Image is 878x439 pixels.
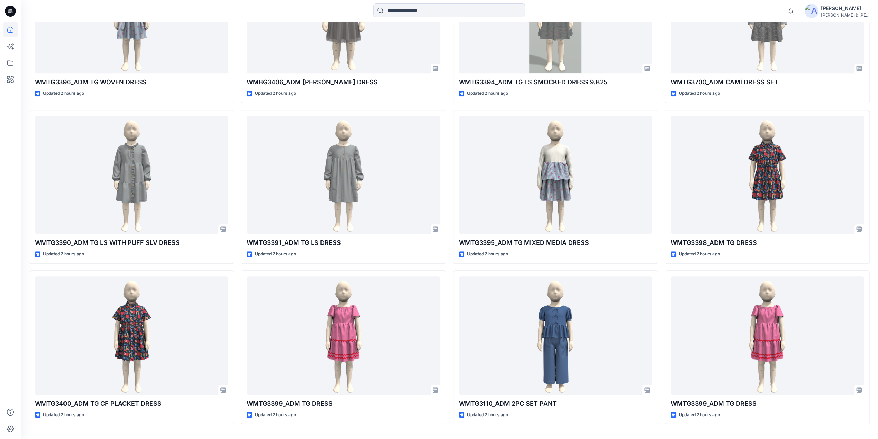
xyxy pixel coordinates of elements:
a: WMTG3399_ADM TG DRESS [671,276,864,395]
a: WMTG3399_ADM TG DRESS [247,276,440,395]
p: WMBG3406_ADM [PERSON_NAME] DRESS [247,77,440,87]
p: WMTG3398_ADM TG DRESS [671,238,864,248]
p: WMTG3400_ADM TG CF PLACKET DRESS [35,399,228,409]
a: WMTG3391_ADM TG LS DRESS [247,116,440,234]
p: WMTG3110_ADM 2PC SET PANT [459,399,652,409]
p: WMTG3399_ADM TG DRESS [247,399,440,409]
p: Updated 2 hours ago [679,411,720,419]
p: Updated 2 hours ago [467,250,508,258]
p: WMTG3395_ADM TG MIXED MEDIA DRESS [459,238,652,248]
p: WMTG3396_ADM TG WOVEN DRESS [35,77,228,87]
p: WMTG3394_ADM TG LS SMOCKED DRESS 9.825 [459,77,652,87]
p: Updated 2 hours ago [255,90,296,97]
p: WMTG3399_ADM TG DRESS [671,399,864,409]
div: [PERSON_NAME] [821,4,869,12]
p: WMTG3700_ADM CAMI DRESS SET [671,77,864,87]
a: WMTG3398_ADM TG DRESS [671,116,864,234]
a: WMTG3395_ADM TG MIXED MEDIA DRESS [459,116,652,234]
div: [PERSON_NAME] & [PERSON_NAME] [821,12,869,18]
p: Updated 2 hours ago [255,411,296,419]
a: WMTG3400_ADM TG CF PLACKET DRESS [35,276,228,395]
p: Updated 2 hours ago [43,411,84,419]
p: Updated 2 hours ago [255,250,296,258]
a: WMTG3390_ADM TG LS WITH PUFF SLV DRESS [35,116,228,234]
img: avatar [805,4,818,18]
p: Updated 2 hours ago [679,90,720,97]
p: Updated 2 hours ago [43,250,84,258]
p: Updated 2 hours ago [467,90,508,97]
p: Updated 2 hours ago [43,90,84,97]
p: WMTG3391_ADM TG LS DRESS [247,238,440,248]
a: WMTG3110_ADM 2PC SET PANT [459,276,652,395]
p: Updated 2 hours ago [679,250,720,258]
p: Updated 2 hours ago [467,411,508,419]
p: WMTG3390_ADM TG LS WITH PUFF SLV DRESS [35,238,228,248]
